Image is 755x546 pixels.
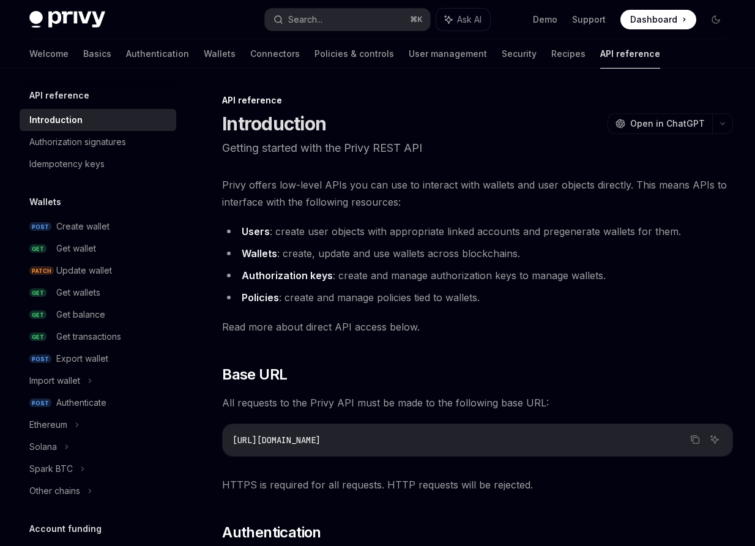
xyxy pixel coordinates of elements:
[222,289,733,306] li: : create and manage policies tied to wallets.
[83,39,111,69] a: Basics
[29,244,46,253] span: GET
[222,245,733,262] li: : create, update and use wallets across blockchains.
[20,392,176,414] a: POSTAuthenticate
[288,12,322,27] div: Search...
[630,118,705,130] span: Open in ChatGPT
[29,113,83,127] div: Introduction
[222,267,733,284] li: : create and manage authorization keys to manage wallets.
[222,140,733,157] p: Getting started with the Privy REST API
[20,215,176,237] a: POSTCreate wallet
[222,476,733,493] span: HTTPS is required for all requests. HTTP requests will be rejected.
[29,222,51,231] span: POST
[56,263,112,278] div: Update wallet
[630,13,677,26] span: Dashboard
[608,113,712,134] button: Open in ChatGPT
[222,365,287,384] span: Base URL
[29,135,126,149] div: Authorization signatures
[20,109,176,131] a: Introduction
[29,484,80,498] div: Other chains
[222,94,733,107] div: API reference
[29,417,67,432] div: Ethereum
[222,318,733,335] span: Read more about direct API access below.
[533,13,557,26] a: Demo
[707,432,723,447] button: Ask AI
[29,288,46,297] span: GET
[20,326,176,348] a: GETGet transactions
[56,219,110,234] div: Create wallet
[29,11,105,28] img: dark logo
[222,223,733,240] li: : create user objects with appropriate linked accounts and pregenerate wallets for them.
[242,291,279,304] strong: Policies
[457,13,482,26] span: Ask AI
[56,395,106,410] div: Authenticate
[20,348,176,370] a: POSTExport wallet
[314,39,394,69] a: Policies & controls
[56,285,100,300] div: Get wallets
[20,131,176,153] a: Authorization signatures
[29,439,57,454] div: Solana
[56,307,105,322] div: Get balance
[29,39,69,69] a: Welcome
[56,241,96,256] div: Get wallet
[687,432,703,447] button: Copy the contents from the code block
[222,176,733,211] span: Privy offers low-level APIs you can use to interact with wallets and user objects directly. This ...
[29,462,73,476] div: Spark BTC
[20,153,176,175] a: Idempotency keys
[222,523,321,542] span: Authentication
[502,39,537,69] a: Security
[706,10,726,29] button: Toggle dark mode
[551,39,586,69] a: Recipes
[620,10,696,29] a: Dashboard
[222,394,733,411] span: All requests to the Privy API must be made to the following base URL:
[56,329,121,344] div: Get transactions
[29,88,89,103] h5: API reference
[56,351,108,366] div: Export wallet
[29,373,80,388] div: Import wallet
[242,269,333,282] strong: Authorization keys
[20,304,176,326] a: GETGet balance
[29,195,61,209] h5: Wallets
[409,39,487,69] a: User management
[29,266,54,275] span: PATCH
[29,157,105,171] div: Idempotency keys
[250,39,300,69] a: Connectors
[20,237,176,260] a: GETGet wallet
[600,39,660,69] a: API reference
[572,13,606,26] a: Support
[232,435,321,446] span: [URL][DOMAIN_NAME]
[29,354,51,364] span: POST
[204,39,236,69] a: Wallets
[265,9,431,31] button: Search...⌘K
[29,310,46,320] span: GET
[242,247,277,260] strong: Wallets
[410,15,423,24] span: ⌘ K
[20,260,176,282] a: PATCHUpdate wallet
[222,113,326,135] h1: Introduction
[126,39,189,69] a: Authentication
[242,225,270,237] strong: Users
[20,282,176,304] a: GETGet wallets
[29,398,51,408] span: POST
[29,522,102,536] h5: Account funding
[436,9,490,31] button: Ask AI
[29,332,46,342] span: GET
